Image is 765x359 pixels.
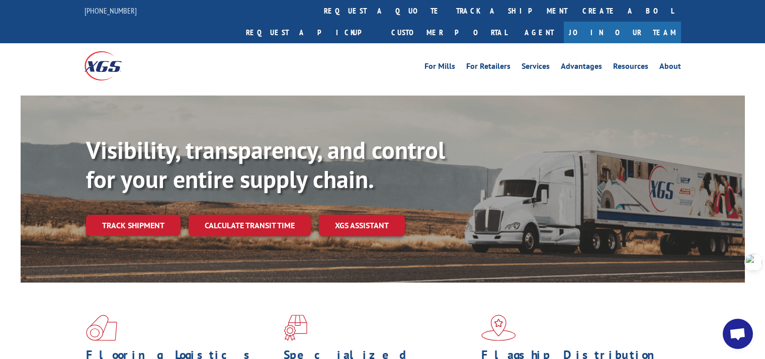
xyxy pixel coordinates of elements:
[86,315,117,341] img: xgs-icon-total-supply-chain-intelligence-red
[86,134,445,195] b: Visibility, transparency, and control for your entire supply chain.
[84,6,137,16] a: [PHONE_NUMBER]
[564,22,681,43] a: Join Our Team
[284,315,307,341] img: xgs-icon-focused-on-flooring-red
[515,22,564,43] a: Agent
[238,22,384,43] a: Request a pickup
[522,62,550,73] a: Services
[189,215,311,236] a: Calculate transit time
[319,215,405,236] a: XGS ASSISTANT
[466,62,511,73] a: For Retailers
[613,62,648,73] a: Resources
[86,215,181,236] a: Track shipment
[723,319,753,349] div: Open chat
[659,62,681,73] a: About
[424,62,455,73] a: For Mills
[561,62,602,73] a: Advantages
[481,315,516,341] img: xgs-icon-flagship-distribution-model-red
[384,22,515,43] a: Customer Portal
